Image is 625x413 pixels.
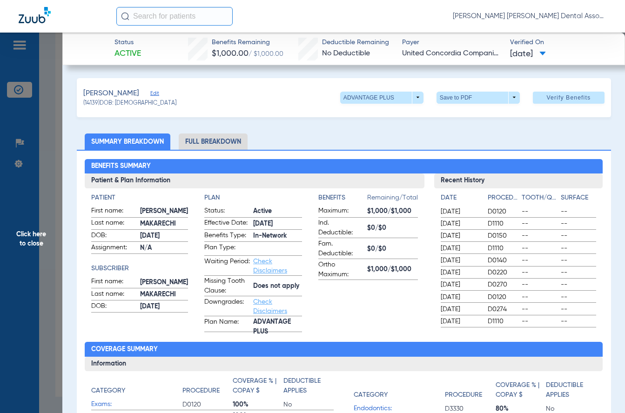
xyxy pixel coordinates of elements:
span: -- [522,256,557,265]
span: Deductible Remaining [322,38,389,47]
span: -- [561,305,596,314]
span: $0/$0 [367,223,418,233]
span: MAKARECHI [140,219,188,229]
h3: Patient & Plan Information [85,173,424,188]
span: Plan Name: [204,317,250,332]
span: $1,000/$1,000 [367,265,418,274]
span: First name: [91,277,137,288]
h4: Patient [91,193,188,203]
span: -- [522,280,557,289]
app-breakdown-title: Procedure [182,376,233,399]
span: No [283,400,334,409]
span: United Concordia Companies, Inc. [402,48,502,60]
span: Downgrades: [204,297,250,316]
app-breakdown-title: Deductible Applies [546,376,596,403]
span: [PERSON_NAME] [140,278,188,287]
span: Missing Tooth Clause: [204,276,250,296]
h4: Date [441,193,480,203]
img: Search Icon [121,12,129,20]
h4: Surface [561,193,596,203]
input: Search for patients [116,7,233,26]
h4: Subscriber [91,264,188,273]
span: No Deductible [322,50,370,57]
span: [DATE] [140,231,188,241]
span: [DATE] [441,293,480,302]
span: First name: [91,206,137,217]
app-breakdown-title: Procedure [488,193,518,206]
app-breakdown-title: Surface [561,193,596,206]
span: D0270 [488,280,518,289]
app-breakdown-title: Deductible Applies [283,376,334,399]
button: ADVANTAGE PLUS [340,92,423,104]
span: -- [522,293,557,302]
app-breakdown-title: Date [441,193,480,206]
h4: Tooth/Quad [522,193,557,203]
h4: Procedure [488,193,518,203]
span: [DATE] [441,317,480,326]
span: D0120 [488,207,518,216]
span: $1,000.00 [212,49,249,58]
span: -- [522,317,557,326]
h4: Procedure [182,386,220,396]
h4: Coverage % | Copay $ [496,380,541,400]
span: Plan Type: [204,243,250,255]
span: Remaining/Total [367,193,418,206]
span: -- [522,207,557,216]
span: D1110 [488,219,518,228]
a: Check Disclaimers [253,299,287,314]
app-breakdown-title: Benefits [318,193,367,206]
span: D0274 [488,305,518,314]
span: -- [522,268,557,277]
span: -- [561,244,596,253]
li: Full Breakdown [179,133,248,150]
span: D0220 [488,268,518,277]
h4: Category [91,386,125,396]
span: -- [561,293,596,302]
span: -- [561,207,596,216]
span: N/A [140,243,188,253]
span: [DATE] [253,219,302,229]
span: Edit [150,90,159,99]
app-breakdown-title: Procedure [445,376,495,403]
h3: Recent History [434,173,603,188]
span: -- [561,280,596,289]
span: -- [522,244,557,253]
span: MAKARECHI [140,290,188,300]
h4: Procedure [445,390,482,400]
span: Ind. Deductible: [318,218,364,238]
span: [PERSON_NAME] [140,206,188,216]
span: -- [561,231,596,240]
h4: Deductible Applies [283,376,329,396]
span: [DATE] [441,219,480,228]
app-breakdown-title: Tooth/Quad [522,193,557,206]
div: Chat Widget [578,368,625,413]
span: 100% [233,400,283,409]
span: Verified On [510,38,610,47]
h4: Plan [204,193,302,203]
span: Does not apply [253,281,302,291]
a: Check Disclaimers [253,258,287,274]
span: -- [522,219,557,228]
span: [DATE] [441,244,480,253]
span: Assignment: [91,243,137,254]
span: (14139) DOB: [DEMOGRAPHIC_DATA] [83,100,176,108]
span: -- [561,219,596,228]
span: Payer [402,38,502,47]
h4: Category [354,390,388,400]
span: [DATE] [441,268,480,277]
span: [DATE] [441,231,480,240]
button: Verify Benefits [533,92,605,104]
button: Save to PDF [437,92,520,104]
app-breakdown-title: Category [91,376,182,399]
span: -- [522,305,557,314]
h3: Information [85,357,603,372]
span: D1110 [488,317,518,326]
h4: Benefits [318,193,367,203]
span: / $1,000.00 [249,51,283,57]
span: Last name: [91,218,137,229]
span: [PERSON_NAME] [83,88,139,100]
span: In-Network [253,231,302,241]
span: -- [561,317,596,326]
